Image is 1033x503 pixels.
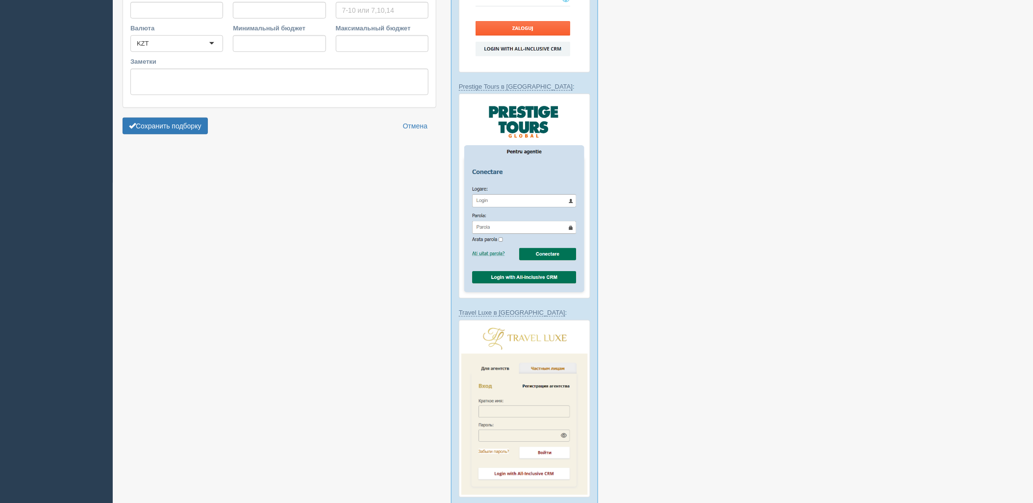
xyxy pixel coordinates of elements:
a: Prestige Tours в [GEOGRAPHIC_DATA] [459,83,573,91]
label: Заметки [130,57,428,66]
p: : [459,82,590,91]
img: travel-luxe-%D0%BB%D0%BE%D0%B3%D0%B8%D0%BD-%D1%87%D0%B5%D1%80%D0%B5%D0%B7-%D1%81%D1%80%D0%BC-%D0%... [459,320,590,498]
a: Отмена [397,118,434,134]
label: Максимальный бюджет [336,24,428,33]
input: 7-10 или 7,10,14 [336,2,428,19]
img: prestige-tours-login-via-crm-for-travel-agents.png [459,94,590,299]
button: Сохранить подборку [123,118,208,134]
a: Travel Luxe в [GEOGRAPHIC_DATA] [459,309,565,317]
label: Минимальный бюджет [233,24,326,33]
p: : [459,308,590,317]
div: KZT [137,39,149,49]
label: Валюта [130,24,223,33]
